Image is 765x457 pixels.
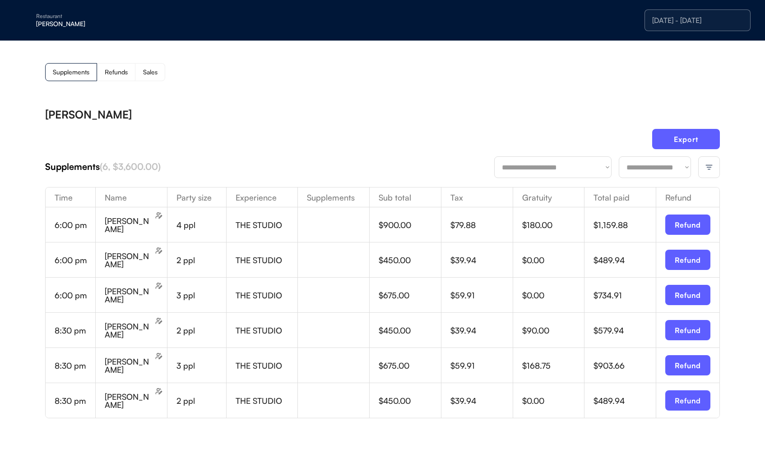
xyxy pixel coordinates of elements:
[105,393,153,409] div: [PERSON_NAME]
[167,193,226,201] div: Party size
[522,256,584,264] div: $0.00
[450,256,513,264] div: $39.94
[298,193,369,201] div: Supplements
[450,361,513,370] div: $59.91
[176,291,226,299] div: 3 ppl
[155,212,162,219] img: users-edit.svg
[522,326,584,334] div: $90.00
[236,256,298,264] div: THE STUDIO
[55,326,95,334] div: 8:30 pm
[176,361,226,370] div: 3 ppl
[55,361,95,370] div: 8:30 pm
[143,69,158,75] div: Sales
[55,291,95,299] div: 6:00 pm
[665,250,710,270] button: Refund
[522,291,584,299] div: $0.00
[105,69,128,75] div: Refunds
[379,361,441,370] div: $675.00
[705,163,713,171] img: filter-lines.svg
[55,256,95,264] div: 6:00 pm
[450,221,513,229] div: $79.88
[379,397,441,405] div: $450.00
[379,221,441,229] div: $900.00
[55,221,95,229] div: 6:00 pm
[45,160,494,173] div: Supplements
[450,326,513,334] div: $39.94
[379,326,441,334] div: $450.00
[652,17,743,24] div: [DATE] - [DATE]
[45,109,132,120] div: [PERSON_NAME]
[155,388,162,395] img: users-edit.svg
[105,357,153,374] div: [PERSON_NAME]
[513,193,584,201] div: Gratuity
[593,291,656,299] div: $734.91
[236,326,298,334] div: THE STUDIO
[105,252,153,268] div: [PERSON_NAME]
[236,291,298,299] div: THE STUDIO
[593,221,656,229] div: $1,159.88
[522,361,584,370] div: $168.75
[584,193,656,201] div: Total paid
[105,287,153,303] div: [PERSON_NAME]
[105,322,153,338] div: [PERSON_NAME]
[665,215,710,235] button: Refund
[656,193,719,201] div: Refund
[236,361,298,370] div: THE STUDIO
[665,285,710,305] button: Refund
[593,361,656,370] div: $903.66
[665,355,710,375] button: Refund
[155,282,162,289] img: users-edit.svg
[46,193,95,201] div: Time
[370,193,441,201] div: Sub total
[105,217,153,233] div: [PERSON_NAME]
[176,256,226,264] div: 2 ppl
[665,390,710,411] button: Refund
[100,161,161,172] font: (6, $3,600.00)
[379,291,441,299] div: $675.00
[53,69,89,75] div: Supplements
[36,14,150,19] div: Restaurant
[522,221,584,229] div: $180.00
[652,129,720,149] button: Export
[450,291,513,299] div: $59.91
[522,397,584,405] div: $0.00
[176,326,226,334] div: 2 ppl
[155,352,162,360] img: users-edit.svg
[36,21,150,27] div: [PERSON_NAME]
[155,317,162,324] img: users-edit.svg
[155,247,162,254] img: users-edit.svg
[236,397,298,405] div: THE STUDIO
[450,397,513,405] div: $39.94
[227,193,298,201] div: Experience
[236,221,298,229] div: THE STUDIO
[55,397,95,405] div: 8:30 pm
[176,221,226,229] div: 4 ppl
[441,193,513,201] div: Tax
[18,13,32,27] img: yH5BAEAAAAALAAAAAABAAEAAAIBRAA7
[593,397,656,405] div: $489.94
[96,193,167,201] div: Name
[379,256,441,264] div: $450.00
[593,256,656,264] div: $489.94
[176,397,226,405] div: 2 ppl
[665,320,710,340] button: Refund
[593,326,656,334] div: $579.94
